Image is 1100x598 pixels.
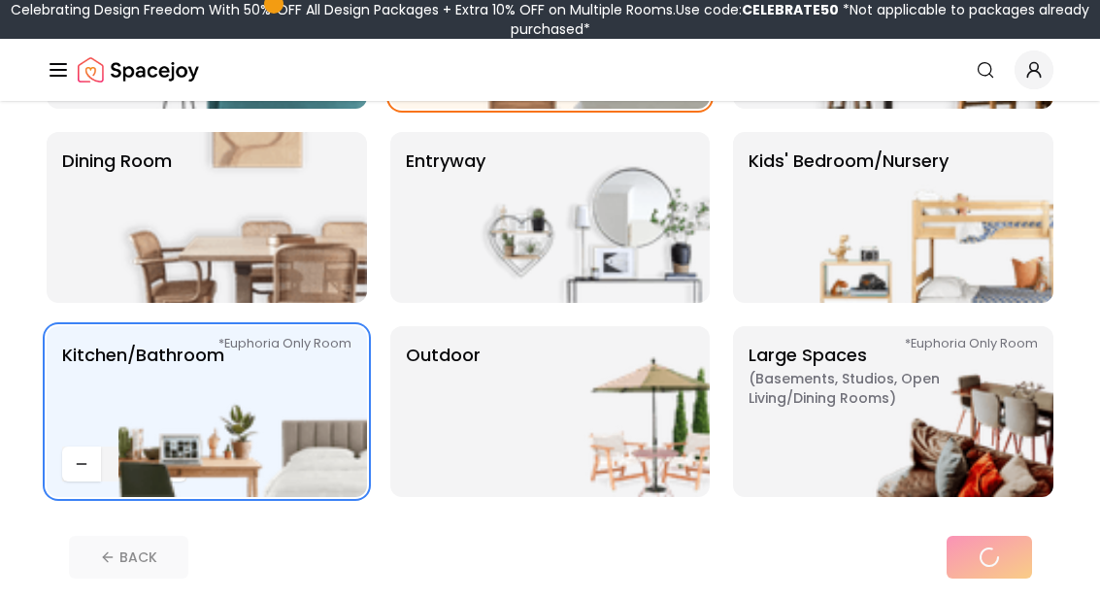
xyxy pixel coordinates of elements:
img: Kids' Bedroom/Nursery [805,132,1053,303]
img: Large Spaces *Euphoria Only [805,326,1053,497]
button: Decrease quantity [62,447,101,482]
p: Dining Room [62,148,172,287]
a: Spacejoy [78,50,199,89]
p: Kitchen/Bathroom [62,342,224,439]
span: ( Basements, Studios, Open living/dining rooms ) [749,369,991,408]
p: Large Spaces [749,342,991,482]
span: 1 [109,452,140,476]
p: Kids' Bedroom/Nursery [749,148,949,287]
img: Spacejoy Logo [78,50,199,89]
nav: Global [47,39,1053,101]
p: Outdoor [406,342,481,482]
p: entryway [406,148,485,287]
img: Kitchen/Bathroom *Euphoria Only [118,326,367,497]
img: Outdoor [461,326,710,497]
img: entryway [461,132,710,303]
img: Dining Room [118,132,367,303]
